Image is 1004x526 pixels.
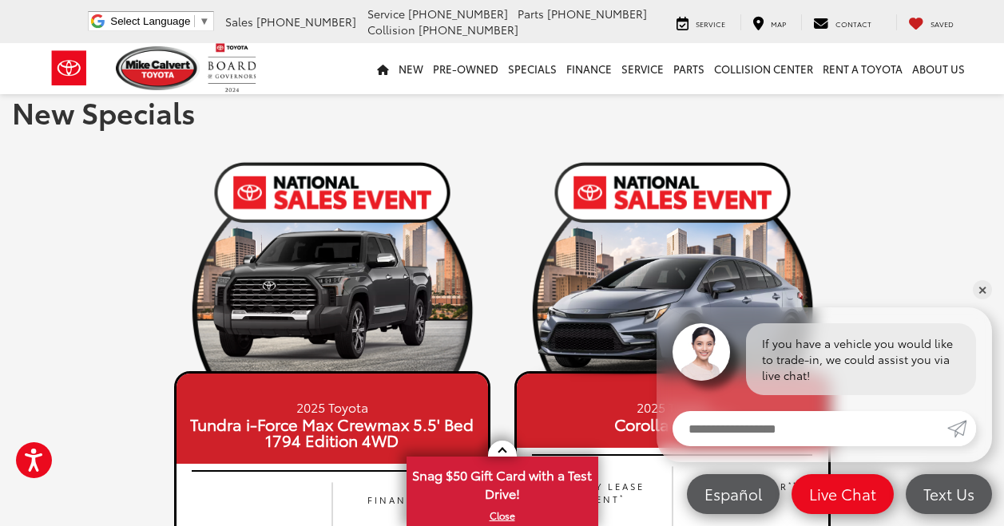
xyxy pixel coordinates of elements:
[547,6,647,22] span: [PHONE_NUMBER]
[367,22,415,38] span: Collision
[709,43,818,94] a: Collision Center
[771,18,786,29] span: Map
[818,43,907,94] a: Rent a Toyota
[12,96,992,128] h1: New Specials
[521,416,824,432] span: Corolla LE FWD
[906,474,992,514] a: Text Us
[665,14,737,30] a: Service
[696,484,770,504] span: Español
[681,480,820,506] p: FINANCE FOR
[408,6,508,22] span: [PHONE_NUMBER]
[503,43,562,94] a: Specials
[181,416,484,448] span: Tundra i-Force Max Crewmax 5.5' Bed 1794 Edition 4WD
[394,43,428,94] a: New
[408,458,597,507] span: Snag $50 Gift Card with a Test Drive!
[896,14,966,30] a: My Saved Vehicles
[687,474,780,514] a: Español
[367,6,405,22] span: Service
[673,411,947,446] input: Enter your message
[835,18,871,29] span: Contact
[514,156,831,371] img: 19_1754319064.png
[340,493,480,520] p: FINANCE FOR
[174,156,490,371] img: 19_1754319064.png
[562,43,617,94] a: Finance
[518,6,544,22] span: Parts
[194,15,195,27] span: ​
[174,223,490,382] img: 25_Tundra_Capstone_Gray_Left
[372,43,394,94] a: Home
[673,323,730,381] img: Agent profile photo
[915,484,982,504] span: Text Us
[907,43,970,94] a: About Us
[181,397,484,416] small: 2025 Toyota
[931,18,954,29] span: Saved
[419,22,518,38] span: [PHONE_NUMBER]
[740,14,798,30] a: Map
[696,18,725,29] span: Service
[225,14,253,30] span: Sales
[669,43,709,94] a: Parts
[801,484,884,504] span: Live Chat
[199,15,209,27] span: ▼
[947,411,976,446] a: Submit
[256,14,356,30] span: [PHONE_NUMBER]
[746,323,976,395] div: If you have a vehicle you would like to trade-in, we could assist you via live chat!
[617,43,669,94] a: Service
[116,46,200,90] img: Mike Calvert Toyota
[792,474,894,514] a: Live Chat
[428,43,503,94] a: Pre-Owned
[39,42,99,94] img: Toyota
[801,14,883,30] a: Contact
[521,397,824,416] small: 2025 Toyota
[110,15,190,27] span: Select Language
[514,223,831,382] img: 25_Corolla_XSE_Celestite_Left
[110,15,209,27] a: Select Language​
